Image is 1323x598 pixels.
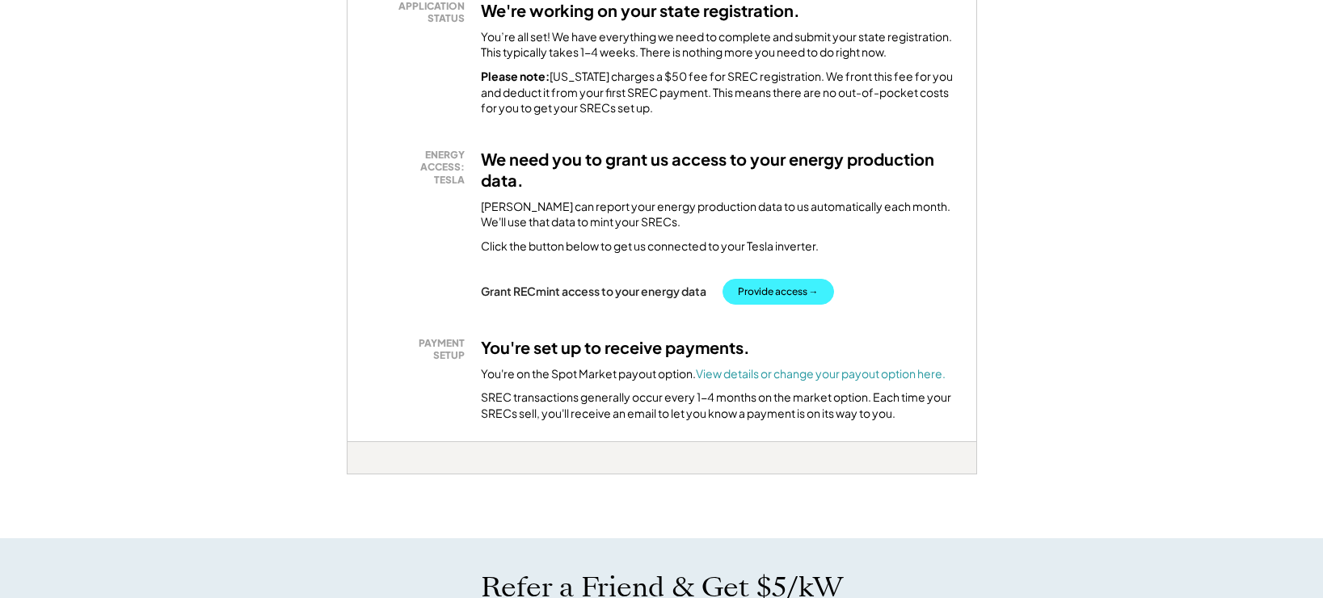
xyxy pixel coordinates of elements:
h3: We need you to grant us access to your energy production data. [481,149,956,191]
div: [US_STATE] charges a $50 fee for SREC registration. We front this fee for you and deduct it from ... [481,69,956,116]
div: Grant RECmint access to your energy data [481,284,706,298]
h3: You're set up to receive payments. [481,337,750,358]
div: You’re all set! We have everything we need to complete and submit your state registration. This t... [481,29,956,61]
div: You're on the Spot Market payout option. [481,366,946,382]
div: Click the button below to get us connected to your Tesla inverter. [481,238,819,255]
strong: Please note: [481,69,550,83]
button: Provide access → [723,279,834,305]
div: jha0f5p0 - MD 1.5x (BT) [347,474,398,481]
a: View details or change your payout option here. [696,366,946,381]
div: SREC transactions generally occur every 1-4 months on the market option. Each time your SRECs sel... [481,390,956,421]
div: [PERSON_NAME] can report your energy production data to us automatically each month. We'll use th... [481,199,956,230]
div: ENERGY ACCESS: TESLA [376,149,465,187]
div: PAYMENT SETUP [376,337,465,362]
